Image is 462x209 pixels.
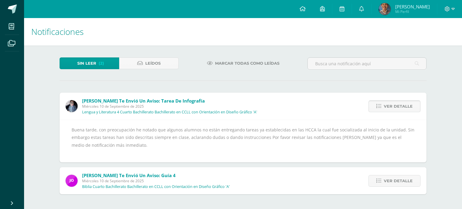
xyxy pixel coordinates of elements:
[66,175,78,187] img: 6614adf7432e56e5c9e182f11abb21f1.png
[82,184,230,189] p: Biblia Cuarto Bachillerato Bachillerato en CCLL con Orientación en Diseño Gráfico 'A'
[82,98,205,104] span: [PERSON_NAME] te envió un aviso: Tarea de Infografía
[72,126,414,156] div: Buena tarde, con preocupación he notado que algunos alumnos no están entregando tareas ya estable...
[66,100,78,112] img: 702136d6d401d1cd4ce1c6f6778c2e49.png
[395,4,430,10] span: [PERSON_NAME]
[31,26,84,37] span: Notificaciones
[77,58,96,69] span: Sin leer
[99,58,104,69] span: (2)
[82,178,230,183] span: Miércoles 10 de Septiembre de 2025
[384,175,413,186] span: Ver detalle
[119,57,179,69] a: Leídos
[82,104,257,109] span: Miércoles 10 de Septiembre de 2025
[395,9,430,14] span: Mi Perfil
[215,58,279,69] span: Marcar todas como leídas
[82,110,257,115] p: Lengua y Literatura 4 Cuarto Bachillerato Bachillerato en CCLL con Orientación en Diseño Gráfico 'A'
[145,58,161,69] span: Leídos
[379,3,391,15] img: 089e47a4a87b524395cd23be99b64361.png
[199,57,287,69] a: Marcar todas como leídas
[384,101,413,112] span: Ver detalle
[82,172,176,178] span: [PERSON_NAME] te envió un aviso: Guía 4
[60,57,119,69] a: Sin leer(2)
[308,58,426,69] input: Busca una notificación aquí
